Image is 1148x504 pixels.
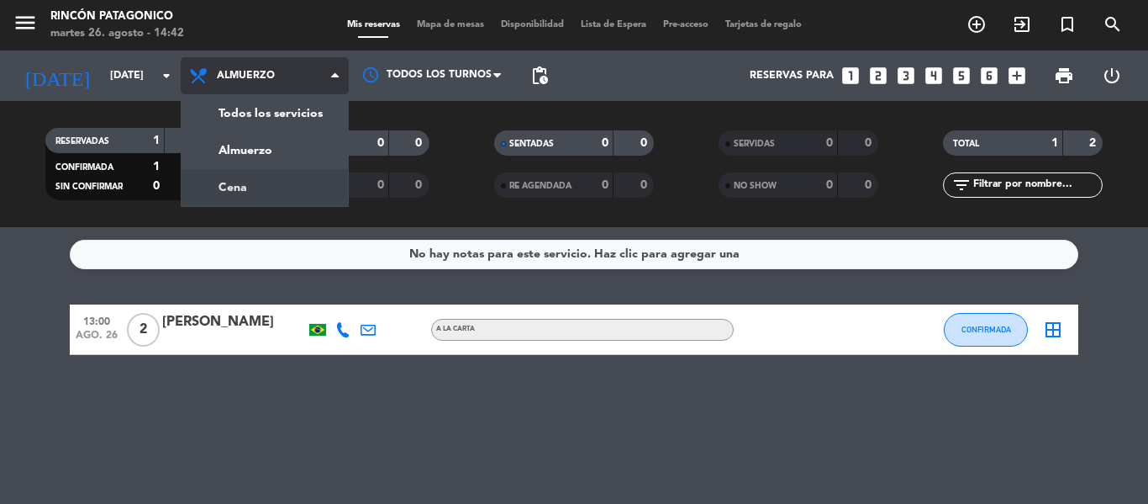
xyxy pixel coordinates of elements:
[13,10,38,35] i: menu
[153,135,160,146] strong: 1
[377,137,384,149] strong: 0
[865,137,875,149] strong: 0
[944,313,1028,347] button: CONFIRMADA
[492,20,572,29] span: Disponibilidad
[153,161,160,172] strong: 1
[1054,66,1074,86] span: print
[640,137,650,149] strong: 0
[409,245,740,264] div: No hay notas para este servicio. Haz clic para agregar una
[972,176,1102,194] input: Filtrar por nombre...
[76,330,118,349] span: ago. 26
[978,65,1000,87] i: looks_6
[1087,50,1135,101] div: LOG OUT
[602,137,608,149] strong: 0
[55,137,109,146] span: RESERVADAS
[182,95,348,132] a: Todos los servicios
[717,20,810,29] span: Tarjetas de regalo
[867,65,889,87] i: looks_two
[50,25,184,42] div: martes 26. agosto - 14:42
[1102,66,1122,86] i: power_settings_new
[895,65,917,87] i: looks_3
[153,180,160,192] strong: 0
[509,182,571,190] span: RE AGENDADA
[127,313,160,347] span: 2
[750,70,834,82] span: Reservas para
[415,179,425,191] strong: 0
[529,66,550,86] span: pending_actions
[182,132,348,169] a: Almuerzo
[1103,14,1123,34] i: search
[436,326,475,332] span: A LA CARTA
[734,182,777,190] span: NO SHOW
[182,169,348,206] a: Cena
[572,20,655,29] span: Lista de Espera
[339,20,408,29] span: Mis reservas
[415,137,425,149] strong: 0
[951,175,972,195] i: filter_list
[734,140,775,148] span: SERVIDAS
[655,20,717,29] span: Pre-acceso
[966,14,987,34] i: add_circle_outline
[509,140,554,148] span: SENTADAS
[13,10,38,41] button: menu
[953,140,979,148] span: TOTAL
[1089,137,1099,149] strong: 2
[217,70,275,82] span: Almuerzo
[923,65,945,87] i: looks_4
[162,311,305,333] div: [PERSON_NAME]
[951,65,972,87] i: looks_5
[1057,14,1077,34] i: turned_in_not
[640,179,650,191] strong: 0
[408,20,492,29] span: Mapa de mesas
[1012,14,1032,34] i: exit_to_app
[826,137,833,149] strong: 0
[1051,137,1058,149] strong: 1
[76,310,118,330] span: 13:00
[1006,65,1028,87] i: add_box
[377,179,384,191] strong: 0
[961,325,1011,334] span: CONFIRMADA
[156,66,176,86] i: arrow_drop_down
[865,179,875,191] strong: 0
[840,65,861,87] i: looks_one
[602,179,608,191] strong: 0
[55,183,123,191] span: SIN CONFIRMAR
[13,57,102,94] i: [DATE]
[55,163,113,172] span: CONFIRMADA
[50,8,184,25] div: Rincón Patagonico
[1043,320,1063,340] i: border_all
[826,179,833,191] strong: 0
